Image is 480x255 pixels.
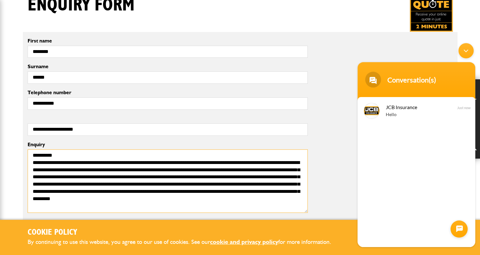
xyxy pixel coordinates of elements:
[28,237,342,247] p: By continuing to use this website, you agree to our use of cookies. See our for more information.
[354,40,478,250] iframe: SalesIQ Chatwindow
[28,218,124,242] iframe: reCAPTCHA
[28,64,308,69] label: Surname
[28,142,308,147] label: Enquiry
[28,228,342,238] h2: Cookie Policy
[210,238,278,245] a: cookie and privacy policy
[28,38,308,43] label: First name
[28,90,308,95] label: Telephone number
